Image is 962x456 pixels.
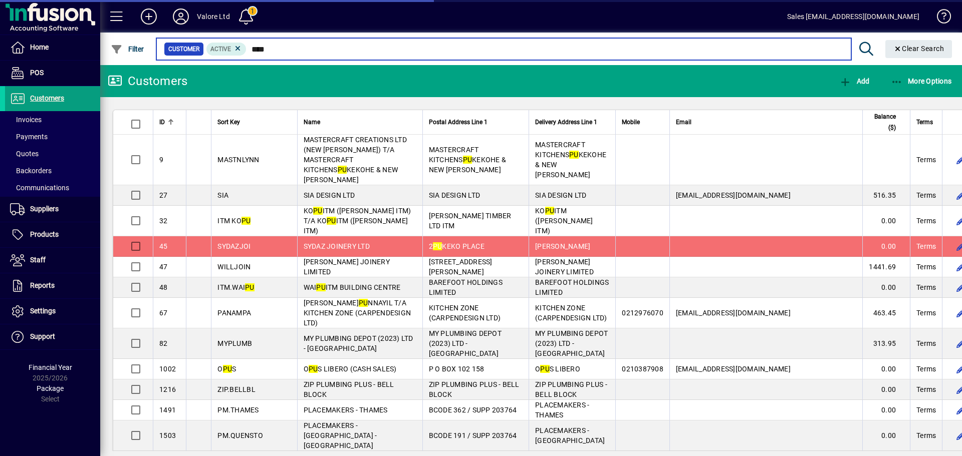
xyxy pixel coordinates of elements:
[111,45,144,53] span: Filter
[535,278,609,296] span: BAREFOOT HOLDINGS LIMITED
[159,339,168,347] span: 82
[217,365,236,373] span: O S
[429,242,485,250] span: 2 KEKO PLACE
[429,365,485,373] span: P O BOX 102 158
[30,307,56,315] span: Settings
[622,309,663,317] span: 0212976070
[304,299,411,327] span: [PERSON_NAME] NNAYIL T/A KITCHEN ZONE (CARPENDESIGN LTD)
[916,155,936,165] span: Terms
[304,136,407,184] span: MASTERCRAFT CREATIONS LTD (NEW [PERSON_NAME]) T/A MASTERCRAFT KITCHENS KEKOHE & NEW [PERSON_NAME]
[159,117,165,128] span: ID
[916,117,933,128] span: Terms
[159,156,163,164] span: 9
[676,117,691,128] span: Email
[217,242,251,250] span: SYDAZJOI
[304,283,401,291] span: WAI ITM BUILDING CENTRE
[304,117,320,128] span: Name
[535,191,587,199] span: SIA DESIGN LTD
[5,222,100,247] a: Products
[30,205,59,213] span: Suppliers
[313,207,323,215] em: PU
[359,299,368,307] em: PU
[916,384,936,394] span: Terms
[862,185,910,206] td: 516.35
[535,207,593,235] span: KO ITM ([PERSON_NAME] ITM)
[916,282,936,292] span: Terms
[159,242,168,250] span: 45
[30,281,55,289] span: Reports
[429,258,493,276] span: [STREET_ADDRESS][PERSON_NAME]
[916,216,936,226] span: Terms
[535,329,608,357] span: MY PLUMBING DEPOT (2023) LTD - [GEOGRAPHIC_DATA]
[30,43,49,51] span: Home
[217,217,251,225] span: ITM KO
[159,191,168,199] span: 27
[869,111,896,133] span: Balance ($)
[540,365,550,373] em: PU
[885,40,952,58] button: Clear
[217,406,259,414] span: PM.THAMES
[837,72,872,90] button: Add
[862,298,910,328] td: 463.45
[916,262,936,272] span: Terms
[891,77,952,85] span: More Options
[433,242,442,250] em: PU
[159,385,176,393] span: 1216
[893,45,944,53] span: Clear Search
[159,365,176,373] span: 1002
[862,379,910,400] td: 0.00
[304,334,413,352] span: MY PLUMBING DEPOT (2023) LTD - [GEOGRAPHIC_DATA]
[429,117,488,128] span: Postal Address Line 1
[5,197,100,222] a: Suppliers
[217,191,228,199] span: SIA
[429,380,520,398] span: ZIP PLUMBING PLUS - BELL BLOCK
[429,278,503,296] span: BAREFOOT HOLDINGS LIMITED
[338,166,347,174] em: PU
[888,72,954,90] button: More Options
[316,283,326,291] em: PU
[535,401,589,419] span: PLACEMAKERS - THAMES
[304,242,370,250] span: SYDAZ JOINERY LTD
[159,283,168,291] span: 48
[5,35,100,60] a: Home
[5,299,100,324] a: Settings
[916,241,936,251] span: Terms
[159,431,176,439] span: 1503
[168,44,199,54] span: Customer
[916,338,936,348] span: Terms
[463,156,472,164] em: PU
[429,191,480,199] span: SIA DESIGN LTD
[5,162,100,179] a: Backorders
[304,258,390,276] span: [PERSON_NAME] JOINERY LIMITED
[862,328,910,359] td: 313.95
[217,283,254,291] span: ITM.WAI
[217,385,256,393] span: ZIP.BELLBL
[30,230,59,238] span: Products
[242,217,251,225] em: PU
[676,117,857,128] div: Email
[569,151,579,159] em: PU
[159,406,176,414] span: 1491
[304,406,388,414] span: PLACEMAKERS - THAMES
[535,258,594,276] span: [PERSON_NAME] JOINERY LIMITED
[429,146,507,174] span: MASTERCRAFT KITCHENS KEKOHE & NEW [PERSON_NAME]
[676,309,791,317] span: [EMAIL_ADDRESS][DOMAIN_NAME]
[210,46,231,53] span: Active
[862,206,910,236] td: 0.00
[304,421,377,449] span: PLACEMAKERS - [GEOGRAPHIC_DATA] -[GEOGRAPHIC_DATA]
[217,309,251,317] span: PANAMPA
[327,217,336,225] em: PU
[535,242,590,250] span: [PERSON_NAME]
[304,380,394,398] span: ZIP PLUMBING PLUS - BELL BLOCK
[10,133,48,141] span: Payments
[862,359,910,379] td: 0.00
[676,365,791,373] span: [EMAIL_ADDRESS][DOMAIN_NAME]
[5,61,100,86] a: POS
[304,207,411,235] span: KO ITM ([PERSON_NAME] ITM) T/A KO ITM ([PERSON_NAME] ITM)
[133,8,165,26] button: Add
[217,156,259,164] span: MASTNLYNN
[309,365,318,373] em: PU
[5,179,100,196] a: Communications
[108,40,147,58] button: Filter
[30,94,64,102] span: Customers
